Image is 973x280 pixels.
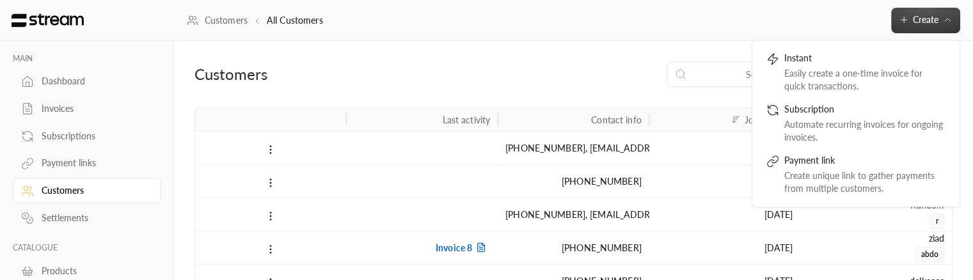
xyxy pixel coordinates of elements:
[42,212,145,224] div: Settlements
[913,14,938,25] span: Create
[187,14,248,27] a: Customers
[13,69,161,94] a: Dashboard
[784,169,945,195] div: Create unique link to gather payments from multiple customers.
[784,52,945,67] div: Instant
[42,157,145,169] div: Payment links
[657,198,793,231] div: [DATE]
[505,198,642,231] div: [PHONE_NUMBER] , [EMAIL_ADDRESS][DOMAIN_NAME]
[505,231,642,264] div: [PHONE_NUMBER]
[436,242,490,253] span: Invoice 8
[194,64,439,84] div: Customers
[505,165,642,198] div: [PHONE_NUMBER]
[657,231,793,264] div: [DATE]
[728,112,743,127] button: Sort
[13,178,161,203] a: Customers
[13,151,161,176] a: Payment links
[13,243,161,253] p: CATALOGUE
[760,149,952,200] a: Payment linkCreate unique link to gather payments from multiple customers.
[13,206,161,231] a: Settlements
[13,123,161,148] a: Subscriptions
[13,97,161,121] a: Invoices
[760,98,952,149] a: SubscriptionAutomate recurring invoices for ongoing invoices.
[891,8,960,33] button: Create
[42,130,145,143] div: Subscriptions
[930,214,944,229] span: r
[784,103,945,118] div: Subscription
[42,184,145,197] div: Customers
[784,67,945,93] div: Easily create a one-time invoice for quick transactions.
[42,265,145,277] div: Products
[657,132,793,164] div: [DATE]
[745,114,793,125] div: Joining date
[187,14,323,27] nav: breadcrumb
[443,114,491,125] div: Last activity
[692,67,848,81] input: Search by name or phone
[657,165,793,198] div: [DATE]
[42,102,145,115] div: Invoices
[784,118,945,144] div: Automate recurring invoices for ongoing invoices.
[760,47,952,98] a: InstantEasily create a one-time invoice for quick transactions.
[591,114,641,125] div: Contact info
[13,54,161,64] p: MAIN
[10,13,85,27] img: Logo
[808,231,944,245] div: ziad
[42,75,145,88] div: Dashboard
[267,14,323,27] p: All Customers
[505,132,642,164] div: [PHONE_NUMBER] , [EMAIL_ADDRESS][DOMAIN_NAME]
[784,154,945,169] div: Payment link
[915,247,945,262] span: abdo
